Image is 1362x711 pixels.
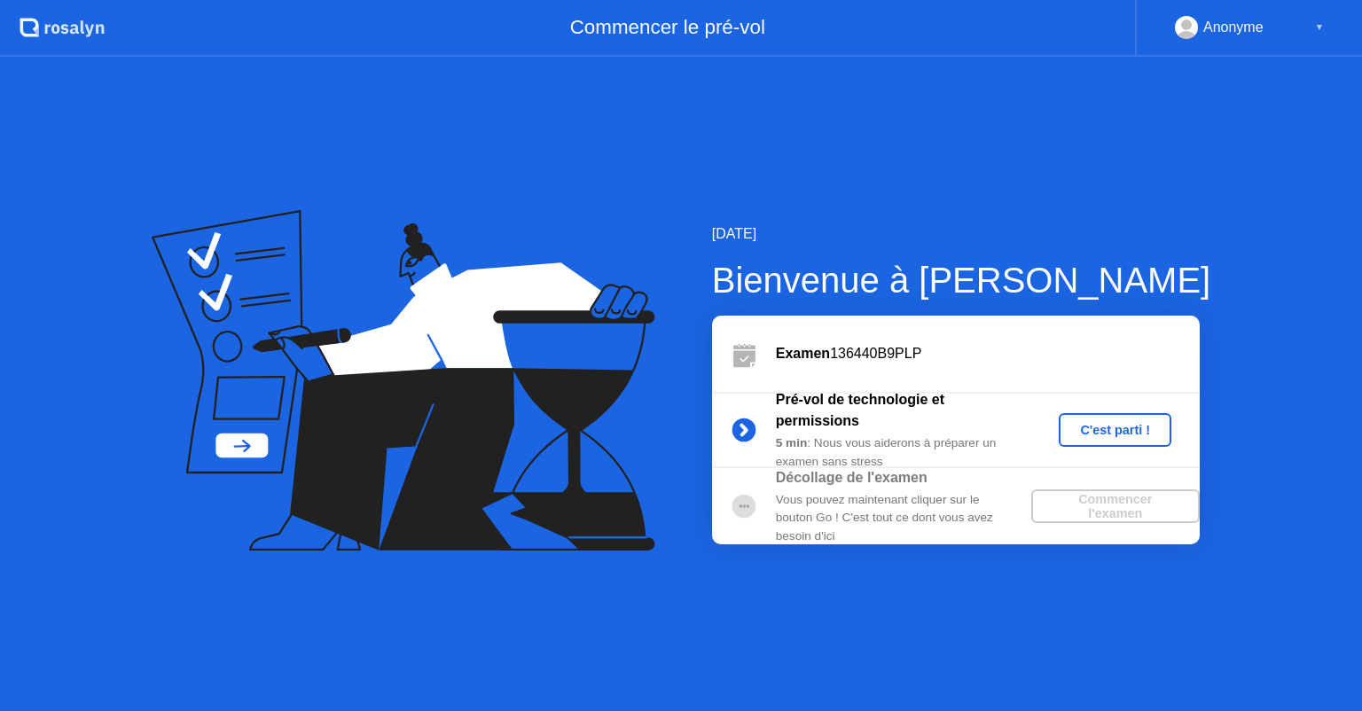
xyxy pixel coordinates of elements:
[712,223,1210,245] div: [DATE]
[712,254,1210,307] div: Bienvenue à [PERSON_NAME]
[776,392,944,428] b: Pré-vol de technologie et permissions
[1031,489,1200,523] button: Commencer l'examen
[1038,492,1193,520] div: Commencer l'examen
[1059,413,1171,447] button: C'est parti !
[776,346,830,361] b: Examen
[776,491,1031,545] div: Vous pouvez maintenant cliquer sur le bouton Go ! C'est tout ce dont vous avez besoin d'ici
[776,343,1200,364] div: 136440B9PLP
[776,470,928,485] b: Décollage de l'examen
[1066,423,1164,437] div: C'est parti !
[776,436,808,449] b: 5 min
[776,434,1031,471] div: : Nous vous aiderons à préparer un examen sans stress
[1315,16,1324,39] div: ▼
[1203,16,1264,39] div: Anonyme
